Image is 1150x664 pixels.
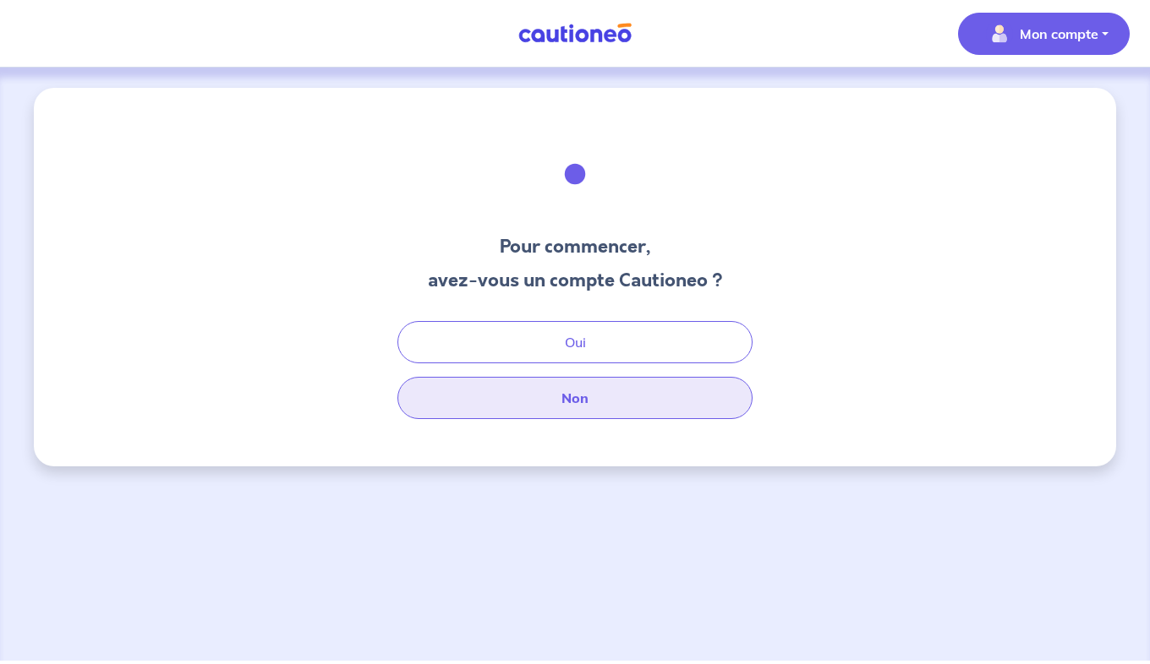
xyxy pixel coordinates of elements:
[397,321,753,363] button: Oui
[512,23,638,44] img: Cautioneo
[958,13,1130,55] button: illu_account_valid_menu.svgMon compte
[397,377,753,419] button: Non
[428,267,723,294] h3: avez-vous un compte Cautioneo ?
[428,233,723,260] h3: Pour commencer,
[1020,24,1098,44] p: Mon compte
[986,20,1013,47] img: illu_account_valid_menu.svg
[529,128,621,220] img: illu_welcome.svg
